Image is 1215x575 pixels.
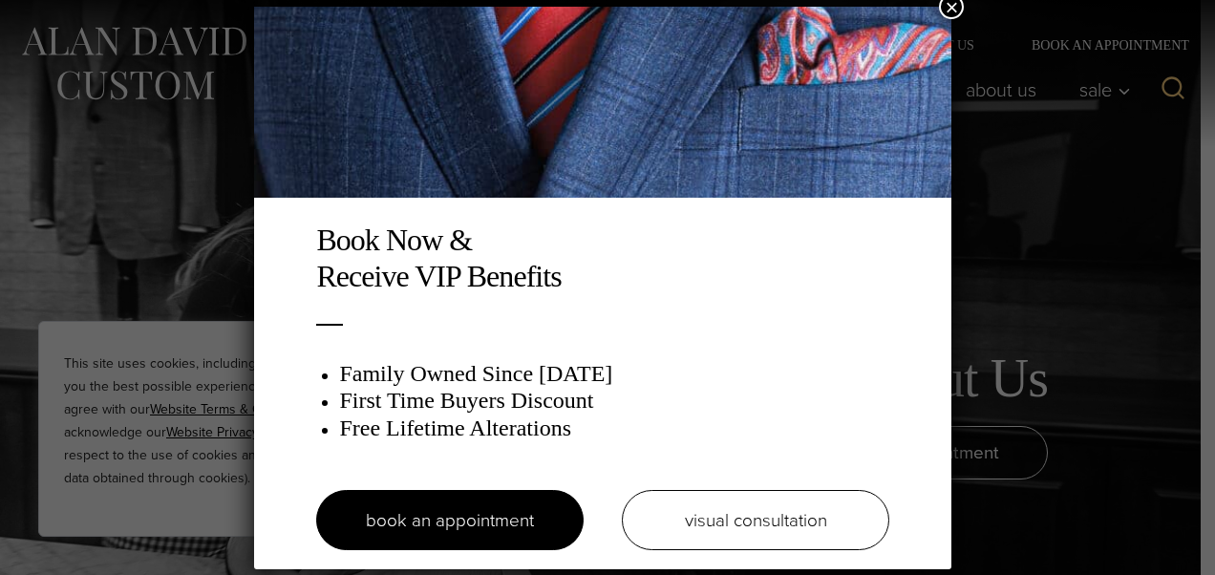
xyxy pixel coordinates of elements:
[339,415,889,442] h3: Free Lifetime Alterations
[339,360,889,388] h3: Family Owned Since [DATE]
[622,490,889,550] a: visual consultation
[316,222,889,295] h2: Book Now & Receive VIP Benefits
[339,387,889,415] h3: First Time Buyers Discount
[316,490,584,550] a: book an appointment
